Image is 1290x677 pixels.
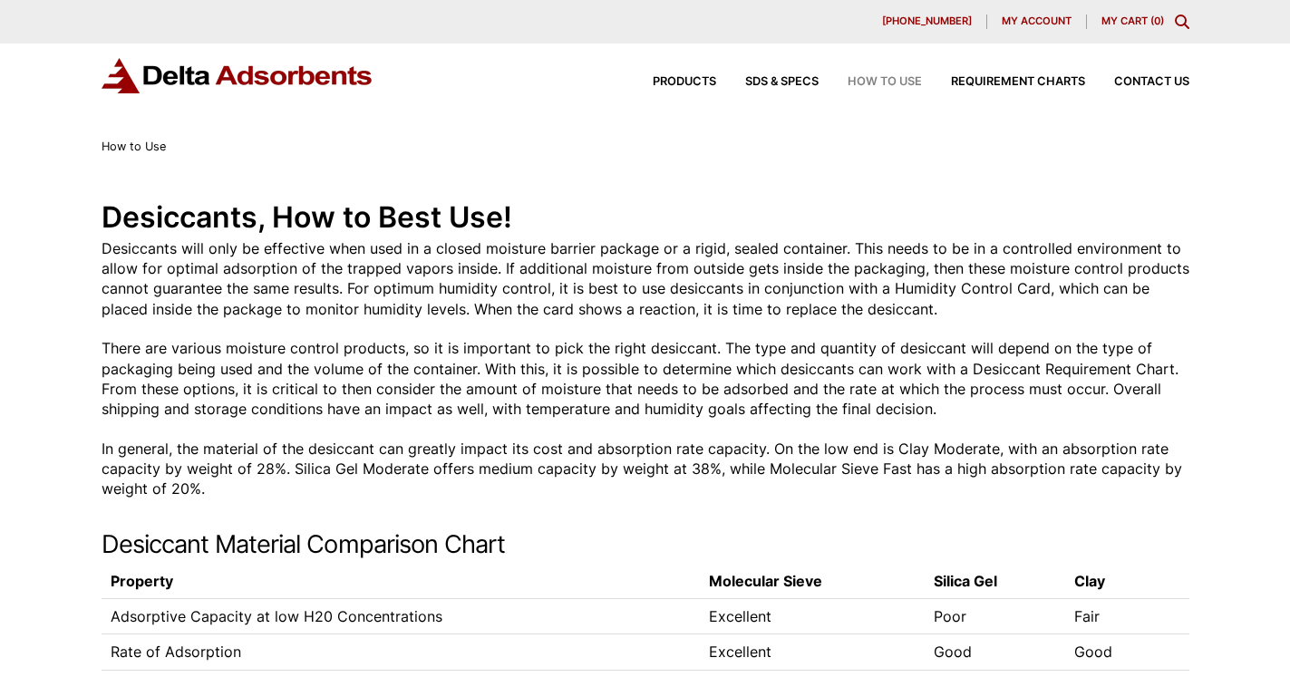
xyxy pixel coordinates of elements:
img: Delta Adsorbents [102,58,373,93]
span: Contact Us [1114,76,1189,88]
span: [PHONE_NUMBER] [882,16,972,26]
h2: Desiccant Material Comparison Chart [102,530,1189,560]
div: Toggle Modal Content [1175,15,1189,29]
a: Contact Us [1085,76,1189,88]
th: Molecular Sieve [700,565,925,598]
a: Products [624,76,716,88]
a: How to Use [819,76,922,88]
td: Excellent [700,634,925,670]
h1: Desiccants, How to Best Use! [102,198,1189,238]
p: There are various moisture control products, so it is important to pick the right desiccant. The ... [102,338,1189,420]
span: How to Use [102,140,166,153]
a: My Cart (0) [1101,15,1164,27]
a: My account [987,15,1087,29]
a: Requirement Charts [922,76,1085,88]
td: Rate of Adsorption [102,634,701,670]
span: 0 [1154,15,1160,27]
th: Silica Gel [925,565,1064,598]
td: Excellent [700,598,925,633]
td: Good [925,634,1064,670]
span: My account [1002,16,1072,26]
th: Clay [1065,565,1189,598]
th: Property [102,565,701,598]
p: In general, the material of the desiccant can greatly impact its cost and absorption rate capacit... [102,439,1189,499]
span: SDS & SPECS [745,76,819,88]
span: How to Use [848,76,922,88]
td: Good [1065,634,1189,670]
p: Desiccants will only be effective when used in a closed moisture barrier package or a rigid, seal... [102,238,1189,320]
span: Requirement Charts [951,76,1085,88]
td: Poor [925,598,1064,633]
a: [PHONE_NUMBER] [868,15,987,29]
span: Products [653,76,716,88]
td: Fair [1065,598,1189,633]
a: SDS & SPECS [716,76,819,88]
td: Adsorptive Capacity at low H20 Concentrations [102,598,701,633]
